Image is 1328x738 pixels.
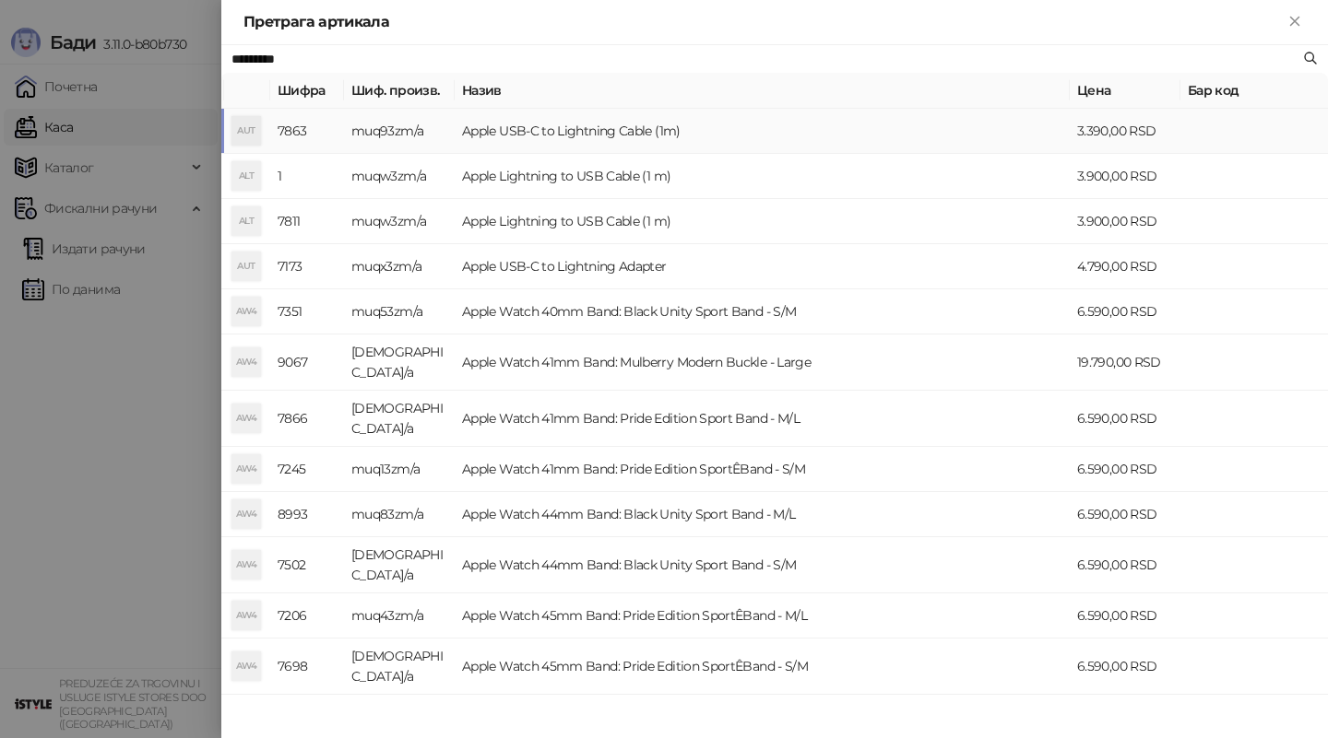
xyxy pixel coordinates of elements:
[1070,638,1180,695] td: 6.590,00 RSD
[231,252,261,281] div: AUT
[1070,391,1180,447] td: 6.590,00 RSD
[270,537,344,593] td: 7502
[231,651,261,681] div: AW4
[455,334,1070,391] td: Apple Watch 41mm Band: Mulberry Modern Buckle - Large
[455,593,1070,638] td: Apple Watch 45mm Band: Pride Edition SportÊBand - M/L
[231,206,261,236] div: ALT
[1070,492,1180,537] td: 6.590,00 RSD
[344,334,455,391] td: [DEMOGRAPHIC_DATA]/a
[455,492,1070,537] td: Apple Watch 44mm Band: Black Unity Sport Band - M/L
[1070,73,1180,109] th: Цена
[1070,199,1180,244] td: 3.900,00 RSD
[455,391,1070,447] td: Apple Watch 41mm Band: Pride Edition Sport Band - M/L
[270,154,344,199] td: 1
[270,492,344,537] td: 8993
[270,334,344,391] td: 9067
[344,447,455,492] td: muq13zm/a
[270,593,344,638] td: 7206
[270,289,344,334] td: 7351
[1070,447,1180,492] td: 6.590,00 RSD
[344,492,455,537] td: muq83zm/a
[344,593,455,638] td: muq43zm/a
[455,638,1070,695] td: Apple Watch 45mm Band: Pride Edition SportÊBand - S/M
[243,11,1284,33] div: Претрага артикала
[344,73,455,109] th: Шиф. произв.
[270,244,344,289] td: 7173
[231,601,261,630] div: AW4
[1070,334,1180,391] td: 19.790,00 RSD
[231,550,261,580] div: AW4
[344,391,455,447] td: [DEMOGRAPHIC_DATA]/a
[455,73,1070,109] th: Назив
[231,499,261,529] div: AW4
[270,447,344,492] td: 7245
[1070,593,1180,638] td: 6.590,00 RSD
[231,347,261,377] div: AW4
[1284,11,1306,33] button: Close
[455,537,1070,593] td: Apple Watch 44mm Band: Black Unity Sport Band - S/M
[1070,289,1180,334] td: 6.590,00 RSD
[231,161,261,191] div: ALT
[455,199,1070,244] td: Apple Lightning to USB Cable (1 m)
[231,297,261,326] div: AW4
[455,447,1070,492] td: Apple Watch 41mm Band: Pride Edition SportÊBand - S/M
[344,244,455,289] td: muqx3zm/a
[231,454,261,484] div: AW4
[344,638,455,695] td: [DEMOGRAPHIC_DATA]/a
[344,109,455,154] td: muq93zm/a
[1070,109,1180,154] td: 3.390,00 RSD
[455,109,1070,154] td: Apple USB-C to Lightning Cable (1m)
[270,109,344,154] td: 7863
[455,244,1070,289] td: Apple USB-C to Lightning Adapter
[344,289,455,334] td: muq53zm/a
[344,199,455,244] td: muqw3zm/a
[1180,73,1328,109] th: Бар код
[270,73,344,109] th: Шифра
[1070,154,1180,199] td: 3.900,00 RSD
[455,154,1070,199] td: Apple Lightning to USB Cable (1 m)
[1070,244,1180,289] td: 4.790,00 RSD
[270,391,344,447] td: 7866
[455,289,1070,334] td: Apple Watch 40mm Band: Black Unity Sport Band - S/M
[231,116,261,146] div: AUT
[270,199,344,244] td: 7811
[344,154,455,199] td: muqw3zm/a
[344,537,455,593] td: [DEMOGRAPHIC_DATA]/a
[270,638,344,695] td: 7698
[231,404,261,433] div: AW4
[1070,537,1180,593] td: 6.590,00 RSD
